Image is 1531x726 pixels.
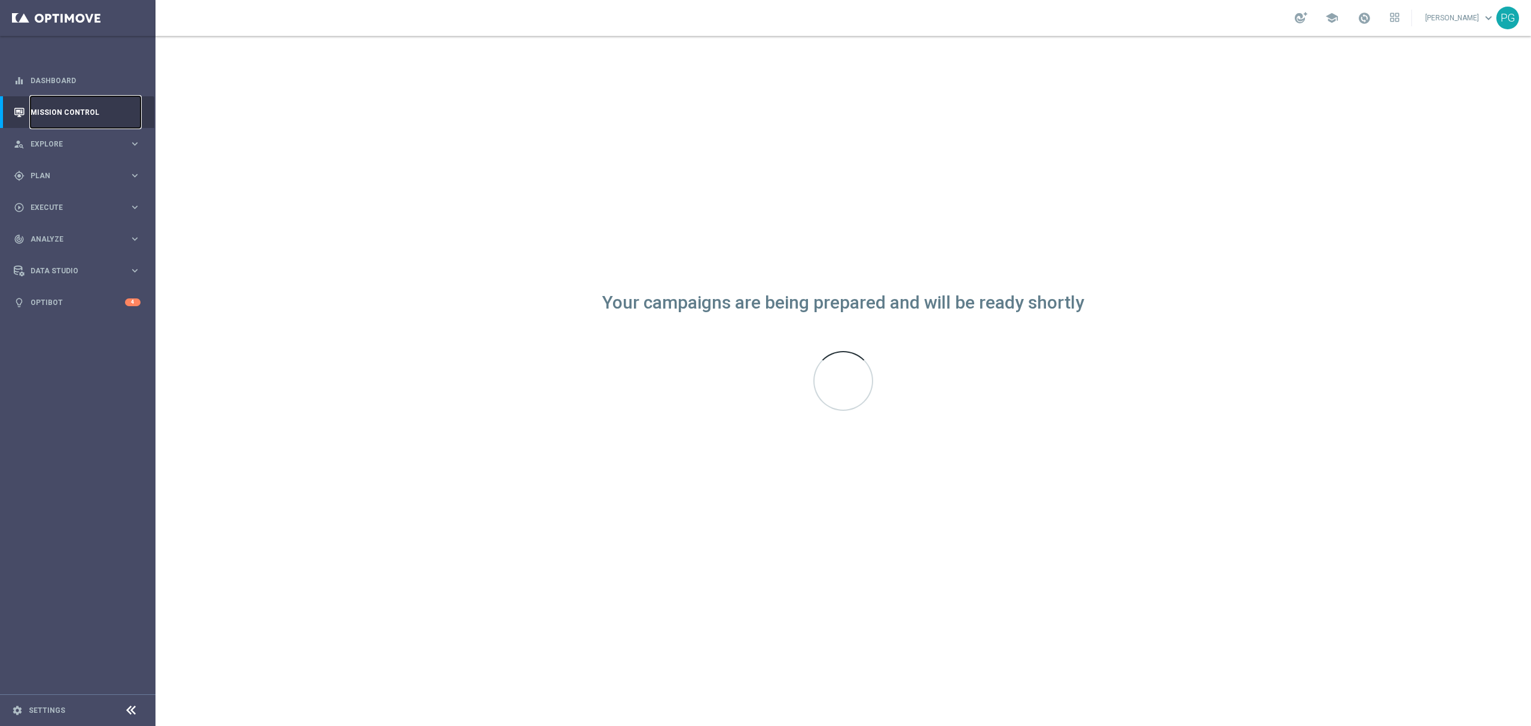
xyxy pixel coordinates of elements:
a: Settings [29,707,65,714]
div: Optibot [14,286,141,318]
i: keyboard_arrow_right [129,138,141,150]
a: Dashboard [31,65,141,96]
i: keyboard_arrow_right [129,233,141,245]
div: Dashboard [14,65,141,96]
i: settings [12,705,23,716]
span: Plan [31,172,129,179]
span: school [1325,11,1338,25]
div: Execute [14,202,129,213]
a: Mission Control [31,96,141,128]
button: Mission Control [13,108,141,117]
a: Optibot [31,286,125,318]
div: Plan [14,170,129,181]
button: track_changes Analyze keyboard_arrow_right [13,234,141,244]
button: person_search Explore keyboard_arrow_right [13,139,141,149]
span: Data Studio [31,267,129,274]
div: 4 [125,298,141,306]
span: Analyze [31,236,129,243]
span: keyboard_arrow_down [1482,11,1495,25]
button: equalizer Dashboard [13,76,141,86]
i: keyboard_arrow_right [129,265,141,276]
div: Mission Control [14,96,141,128]
i: track_changes [14,234,25,245]
button: lightbulb Optibot 4 [13,298,141,307]
div: Your campaigns are being prepared and will be ready shortly [602,298,1084,308]
i: keyboard_arrow_right [129,170,141,181]
i: keyboard_arrow_right [129,202,141,213]
button: play_circle_outline Execute keyboard_arrow_right [13,203,141,212]
i: person_search [14,139,25,150]
div: Analyze [14,234,129,245]
a: [PERSON_NAME]keyboard_arrow_down [1424,9,1496,27]
div: PG [1496,7,1519,29]
i: gps_fixed [14,170,25,181]
button: gps_fixed Plan keyboard_arrow_right [13,171,141,181]
span: Explore [31,141,129,148]
i: equalizer [14,75,25,86]
span: Execute [31,204,129,211]
i: play_circle_outline [14,202,25,213]
div: Data Studio [14,266,129,276]
div: Explore [14,139,129,150]
i: lightbulb [14,297,25,308]
button: Data Studio keyboard_arrow_right [13,266,141,276]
